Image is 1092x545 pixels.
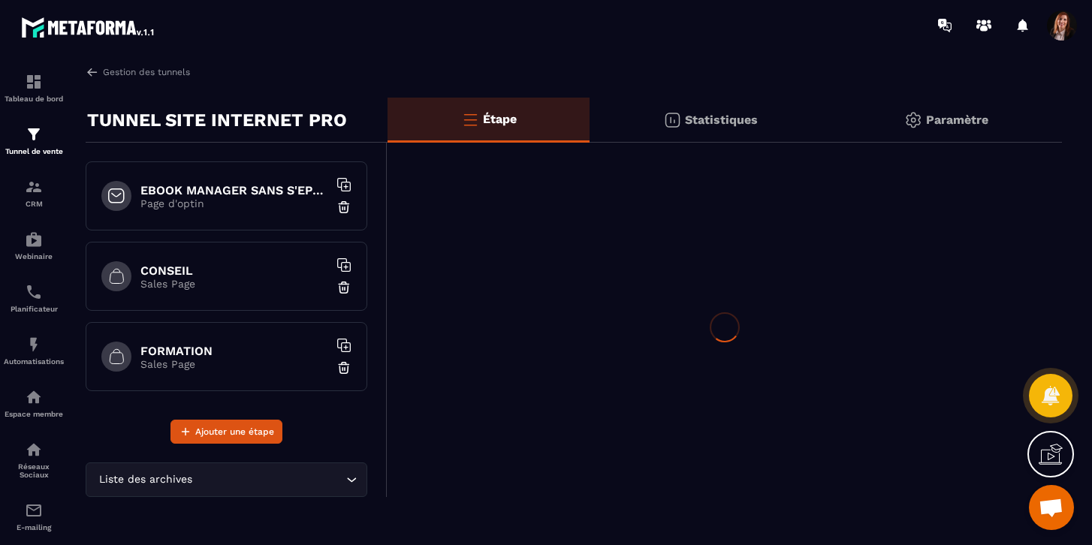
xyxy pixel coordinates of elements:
[4,490,64,543] a: emailemailE-mailing
[926,113,988,127] p: Paramètre
[1029,485,1074,530] a: Ouvrir le chat
[4,305,64,313] p: Planificateur
[4,324,64,377] a: automationsautomationsAutomatisations
[86,462,367,497] div: Search for option
[140,278,328,290] p: Sales Page
[663,111,681,129] img: stats.20deebd0.svg
[140,344,328,358] h6: FORMATION
[685,113,758,127] p: Statistiques
[140,358,328,370] p: Sales Page
[461,110,479,128] img: bars-o.4a397970.svg
[25,178,43,196] img: formation
[25,230,43,248] img: automations
[4,95,64,103] p: Tableau de bord
[4,523,64,531] p: E-mailing
[25,388,43,406] img: automations
[4,429,64,490] a: social-networksocial-networkRéseaux Sociaux
[336,280,351,295] img: trash
[140,263,328,278] h6: CONSEIL
[170,420,282,444] button: Ajouter une étape
[87,105,347,135] p: TUNNEL SITE INTERNET PRO
[4,167,64,219] a: formationformationCRM
[4,272,64,324] a: schedulerschedulerPlanificateur
[140,197,328,209] p: Page d'optin
[4,62,64,114] a: formationformationTableau de bord
[25,125,43,143] img: formation
[25,501,43,519] img: email
[140,183,328,197] h6: EBOOK MANAGER SANS S'EPUISER OFFERT
[4,114,64,167] a: formationformationTunnel de vente
[195,471,342,488] input: Search for option
[4,377,64,429] a: automationsautomationsEspace membre
[25,336,43,354] img: automations
[25,283,43,301] img: scheduler
[4,147,64,155] p: Tunnel de vente
[336,360,351,375] img: trash
[21,14,156,41] img: logo
[86,65,190,79] a: Gestion des tunnels
[4,200,64,208] p: CRM
[4,462,64,479] p: Réseaux Sociaux
[4,252,64,260] p: Webinaire
[336,200,351,215] img: trash
[4,357,64,366] p: Automatisations
[904,111,922,129] img: setting-gr.5f69749f.svg
[25,441,43,459] img: social-network
[4,410,64,418] p: Espace membre
[4,219,64,272] a: automationsautomationsWebinaire
[483,112,517,126] p: Étape
[25,73,43,91] img: formation
[95,471,195,488] span: Liste des archives
[195,424,274,439] span: Ajouter une étape
[86,65,99,79] img: arrow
